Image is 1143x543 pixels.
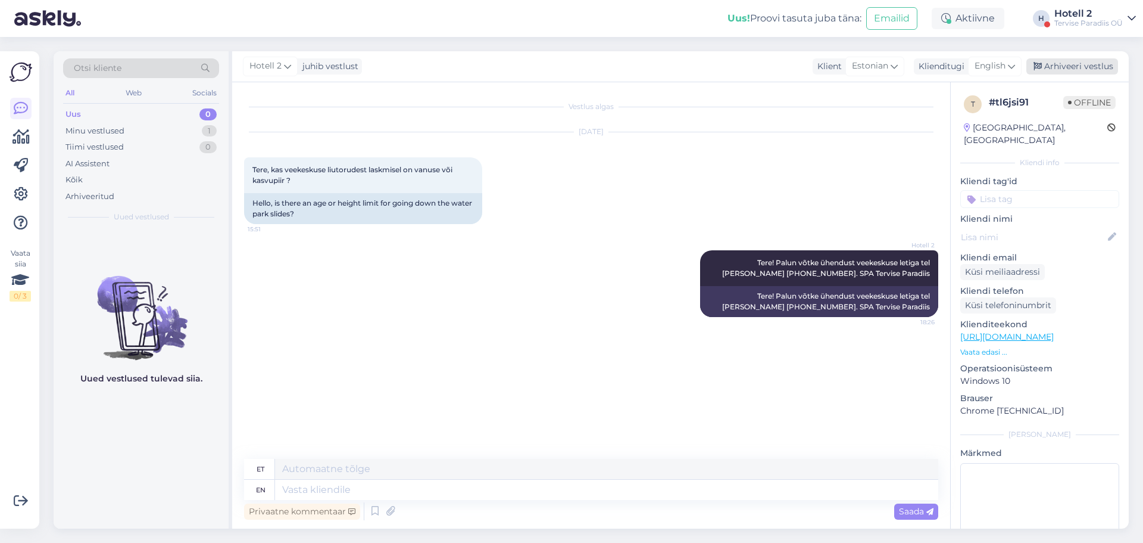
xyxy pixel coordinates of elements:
p: Kliendi email [960,252,1119,264]
span: Hotell 2 [890,241,935,250]
div: juhib vestlust [298,60,358,73]
button: Emailid [866,7,917,30]
a: [URL][DOMAIN_NAME] [960,331,1054,342]
div: Tere! Palun võtke ühendust veekeskuse letiga tel [PERSON_NAME] [PHONE_NUMBER]. SPA Tervise Paradiis [700,286,938,317]
div: 1 [202,125,217,137]
p: Kliendi telefon [960,285,1119,297]
span: Otsi kliente [74,62,121,75]
div: [PERSON_NAME] [960,429,1119,440]
div: Web [123,85,144,101]
div: Proovi tasuta juba täna: [727,11,861,26]
span: Tere! Palun võtke ühendust veekeskuse letiga tel [PERSON_NAME] [PHONE_NUMBER]. SPA Tervise Paradiis [722,258,932,278]
input: Lisa nimi [961,231,1105,244]
span: t [971,100,975,108]
div: Vestlus algas [244,101,938,112]
span: Uued vestlused [114,212,169,222]
div: [GEOGRAPHIC_DATA], [GEOGRAPHIC_DATA] [964,122,1107,147]
div: Hotell 2 [1054,9,1123,18]
div: Arhiveeri vestlus [1026,58,1118,75]
p: Kliendi nimi [960,213,1119,225]
div: All [63,85,77,101]
div: Kõik [65,174,83,186]
p: Vaata edasi ... [960,347,1119,358]
img: Askly Logo [10,61,32,83]
div: Vaata siia [10,248,31,302]
div: Uus [65,108,81,120]
span: Saada [899,506,933,517]
div: et [257,459,264,479]
p: Chrome [TECHNICAL_ID] [960,405,1119,417]
div: Tervise Paradiis OÜ [1054,18,1123,28]
p: Klienditeekond [960,318,1119,331]
span: Tere, kas veekeskuse liutorudest laskmisel on vanuse või kasvupiir ? [252,165,454,185]
div: Privaatne kommentaar [244,504,360,520]
div: Klient [813,60,842,73]
div: Klienditugi [914,60,964,73]
p: Operatsioonisüsteem [960,362,1119,375]
b: Uus! [727,13,750,24]
div: en [256,480,266,500]
div: Küsi meiliaadressi [960,264,1045,280]
div: Hello, is there an age or height limit for going down the water park slides? [244,193,482,224]
span: English [975,60,1005,73]
div: # tl6jsi91 [989,95,1063,110]
span: 18:26 [890,318,935,327]
div: Kliendi info [960,157,1119,168]
div: Küsi telefoninumbrit [960,297,1056,314]
input: Lisa tag [960,190,1119,208]
a: Hotell 2Tervise Paradiis OÜ [1054,9,1136,28]
div: 0 / 3 [10,291,31,302]
p: Märkmed [960,447,1119,460]
div: Arhiveeritud [65,191,114,203]
div: 0 [199,141,217,153]
p: Kliendi tag'id [960,175,1119,188]
div: Minu vestlused [65,125,124,137]
span: Offline [1063,96,1116,109]
p: Brauser [960,392,1119,405]
div: AI Assistent [65,158,110,170]
p: Windows 10 [960,375,1119,387]
div: [DATE] [244,126,938,137]
div: Socials [190,85,219,101]
img: No chats [54,255,229,362]
span: Estonian [852,60,888,73]
div: H [1033,10,1050,27]
div: Aktiivne [932,8,1004,29]
div: 0 [199,108,217,120]
span: 15:51 [248,225,292,234]
span: Hotell 2 [249,60,282,73]
div: Tiimi vestlused [65,141,124,153]
p: Uued vestlused tulevad siia. [80,373,202,385]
